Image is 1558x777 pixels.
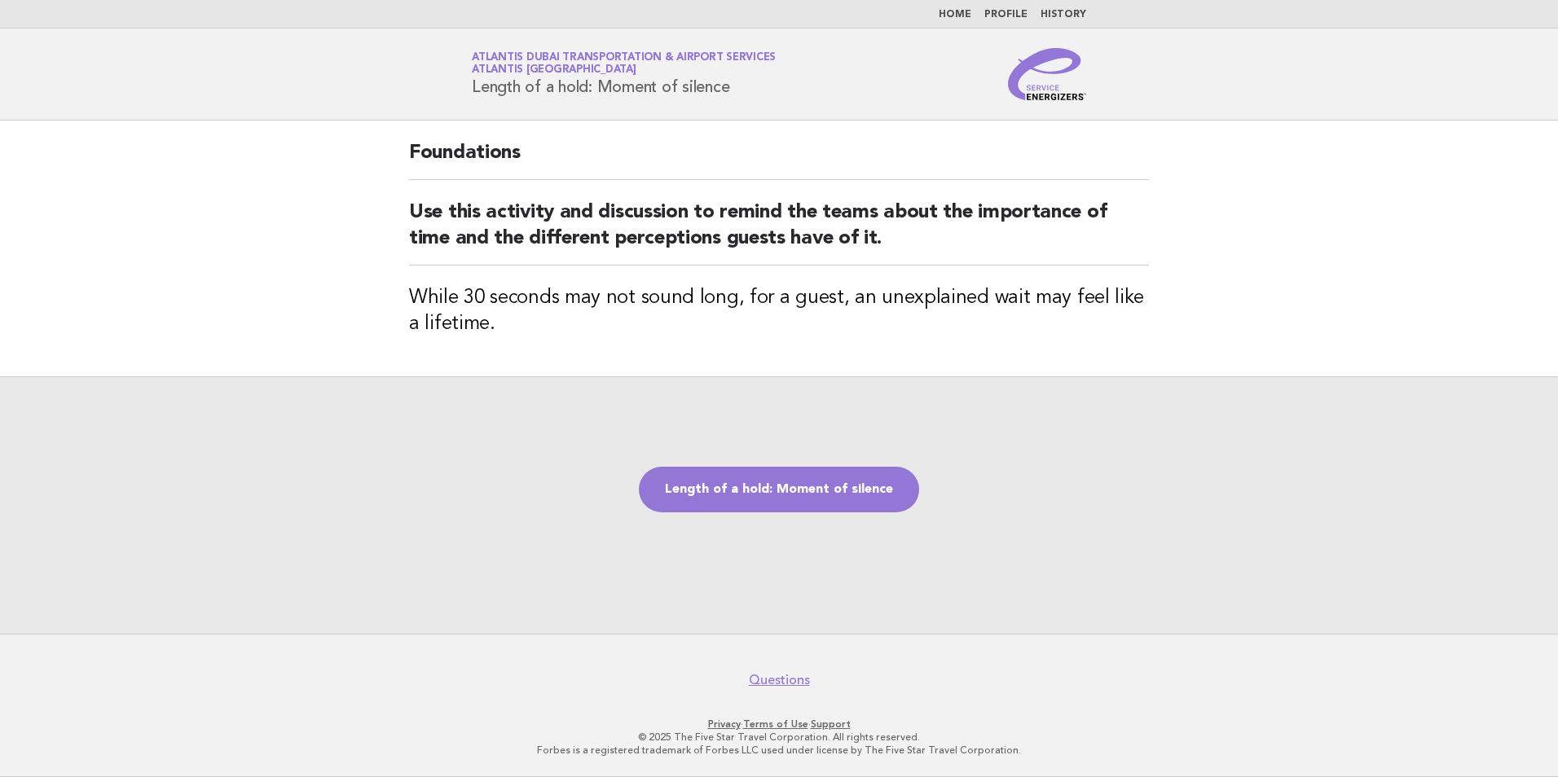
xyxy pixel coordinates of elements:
span: Atlantis [GEOGRAPHIC_DATA] [472,65,636,76]
h2: Use this activity and discussion to remind the teams about the importance of time and the differe... [409,200,1149,266]
p: © 2025 The Five Star Travel Corporation. All rights reserved. [280,731,1278,744]
p: · · [280,718,1278,731]
a: History [1041,10,1086,20]
a: Profile [984,10,1028,20]
a: Length of a hold: Moment of silence [639,467,919,512]
a: Terms of Use [743,718,808,730]
h3: While 30 seconds may not sound long, for a guest, an unexplained wait may feel like a lifetime. [409,285,1149,337]
a: Atlantis Dubai Transportation & Airport ServicesAtlantis [GEOGRAPHIC_DATA] [472,52,776,75]
a: Privacy [708,718,741,730]
a: Questions [749,672,810,688]
a: Support [811,718,851,730]
p: Forbes is a registered trademark of Forbes LLC used under license by The Five Star Travel Corpora... [280,744,1278,757]
h1: Length of a hold: Moment of silence [472,53,776,95]
a: Home [939,10,971,20]
h2: Foundations [409,140,1149,180]
img: Service Energizers [1008,48,1086,100]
